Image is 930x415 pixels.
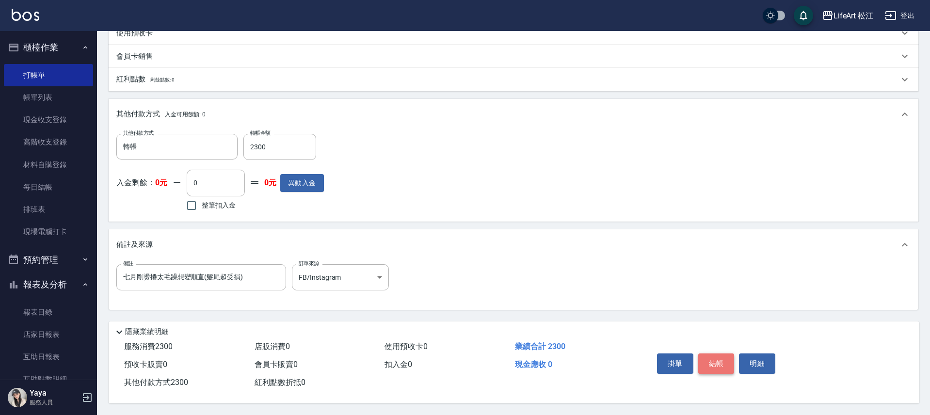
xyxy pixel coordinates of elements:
[4,346,93,368] a: 互助日報表
[155,178,167,187] strong: 0元
[794,6,813,25] button: save
[109,99,918,130] div: 其他付款方式入金可用餘額: 0
[4,221,93,243] a: 現場電腦打卡
[255,342,290,351] span: 店販消費 0
[255,378,305,387] span: 紅利點數折抵 0
[165,111,206,118] span: 入金可用餘額: 0
[385,360,412,369] span: 扣入金 0
[4,301,93,323] a: 報表目錄
[4,131,93,153] a: 高階收支登錄
[280,174,324,192] button: 異動入金
[515,342,565,351] span: 業績合計 2300
[123,260,133,267] label: 備註
[30,388,79,398] h5: Yaya
[124,342,173,351] span: 服務消費 2300
[8,388,27,407] img: Person
[4,198,93,221] a: 排班表
[124,378,188,387] span: 其他付款方式 2300
[4,272,93,297] button: 報表及分析
[292,264,389,290] div: FB/Instagram
[385,342,428,351] span: 使用預收卡 0
[4,247,93,272] button: 預約管理
[30,398,79,407] p: 服務人員
[116,239,153,250] p: 備註及來源
[116,74,174,85] p: 紅利點數
[116,51,153,62] p: 會員卡銷售
[12,9,39,21] img: Logo
[116,109,206,120] p: 其他付款方式
[109,21,918,45] div: 使用預收卡
[4,109,93,131] a: 現金收支登錄
[125,327,169,337] p: 隱藏業績明細
[299,260,319,267] label: 訂單來源
[250,129,271,137] label: 轉帳金額
[4,64,93,86] a: 打帳單
[515,360,552,369] span: 現金應收 0
[116,178,167,188] p: 入金剩餘：
[4,323,93,346] a: 店家日報表
[264,178,276,188] strong: 0元
[4,35,93,60] button: 櫃檯作業
[109,68,918,91] div: 紅利點數剩餘點數: 0
[116,28,153,38] p: 使用預收卡
[123,129,154,137] label: 其他付款方式
[739,353,775,374] button: 明細
[4,368,93,390] a: 互助點數明細
[109,45,918,68] div: 會員卡銷售
[4,176,93,198] a: 每日結帳
[109,229,918,260] div: 備註及來源
[818,6,878,26] button: LifeArt 松江
[834,10,874,22] div: LifeArt 松江
[255,360,298,369] span: 會員卡販賣 0
[698,353,735,374] button: 結帳
[4,154,93,176] a: 材料自購登錄
[202,200,236,210] span: 整筆扣入金
[4,86,93,109] a: 帳單列表
[881,7,918,25] button: 登出
[150,77,175,82] span: 剩餘點數: 0
[124,360,167,369] span: 預收卡販賣 0
[657,353,693,374] button: 掛單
